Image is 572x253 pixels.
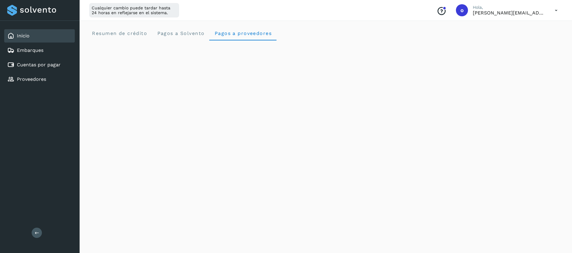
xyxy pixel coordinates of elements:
div: Proveedores [4,73,75,86]
a: Cuentas por pagar [17,62,61,68]
p: Hola, [473,5,545,10]
div: Inicio [4,29,75,43]
span: Pagos a Solvento [157,30,204,36]
p: obed.perez@clcsolutions.com.mx [473,10,545,16]
div: Cuentas por pagar [4,58,75,71]
div: Embarques [4,44,75,57]
div: Cualquier cambio puede tardar hasta 24 horas en reflejarse en el sistema. [89,3,179,17]
span: Resumen de crédito [92,30,147,36]
span: Pagos a proveedores [214,30,272,36]
a: Embarques [17,47,43,53]
a: Proveedores [17,76,46,82]
a: Inicio [17,33,30,39]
